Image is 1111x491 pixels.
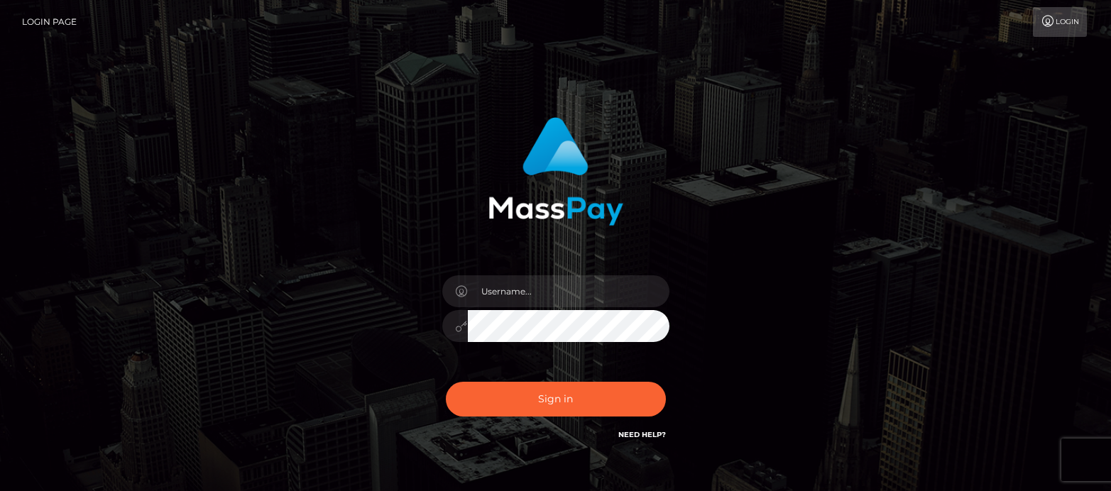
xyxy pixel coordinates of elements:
[488,117,623,226] img: MassPay Login
[446,382,666,416] button: Sign in
[468,275,669,307] input: Username...
[22,7,77,37] a: Login Page
[618,430,666,439] a: Need Help?
[1033,7,1087,37] a: Login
